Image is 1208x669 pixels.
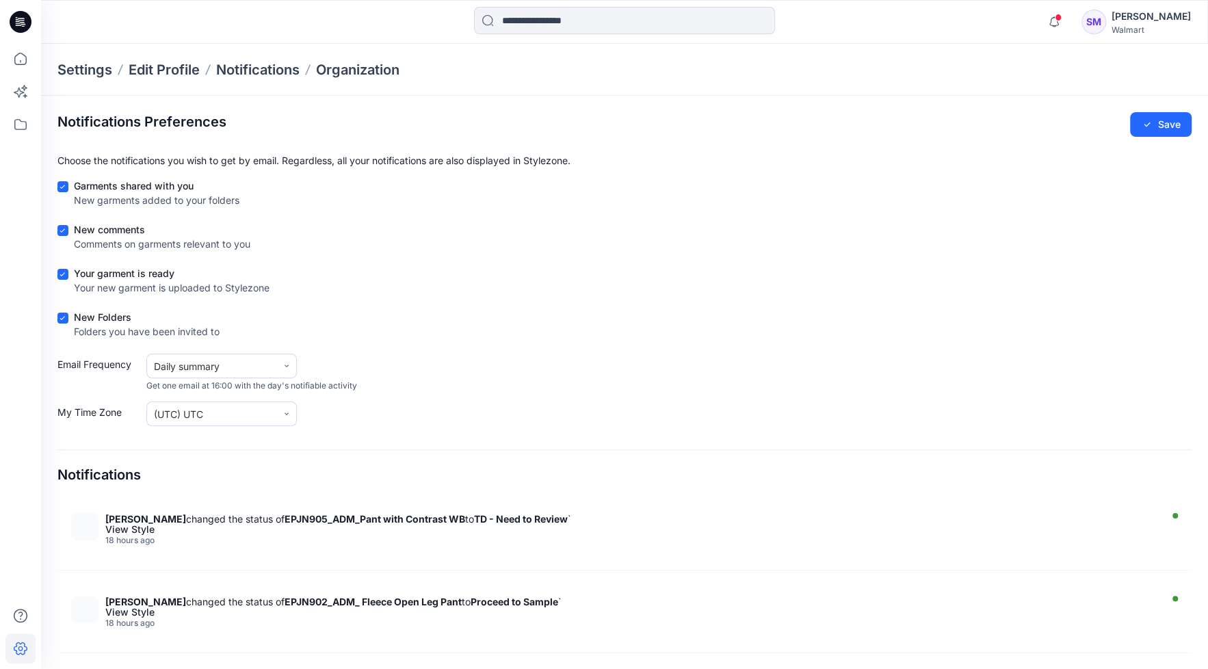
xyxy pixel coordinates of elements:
button: Save [1130,112,1192,137]
div: Walmart [1112,25,1191,35]
img: Jennifer Yerkes [71,596,99,623]
div: Daily summary [154,359,270,373]
div: Folders you have been invited to [74,324,220,339]
a: Notifications [216,60,300,79]
div: New garments added to your folders [74,193,239,207]
label: Email Frequency [57,357,140,392]
img: Jennifer Yerkes [71,513,99,540]
h4: Notifications [57,467,141,483]
div: New comments [74,222,250,237]
div: Tuesday, September 23, 2025 19:32 [105,536,1156,545]
div: View Style [105,525,1156,534]
strong: [PERSON_NAME] [105,513,186,525]
a: Edit Profile [129,60,200,79]
strong: TD - Need to Review [474,513,568,525]
h2: Notifications Preferences [57,114,226,130]
div: Comments on garments relevant to you [74,237,250,251]
div: Garments shared with you [74,179,239,193]
span: Get one email at 16:00 with the day's notifiable activity [146,380,357,392]
div: [PERSON_NAME] [1112,8,1191,25]
div: View Style [105,607,1156,617]
p: Choose the notifications you wish to get by email. Regardless, all your notifications are also di... [57,153,1192,168]
strong: [PERSON_NAME] [105,596,186,607]
div: SM [1081,10,1106,34]
div: (UTC) UTC [154,407,270,421]
div: Your new garment is uploaded to Stylezone [74,280,270,295]
div: New Folders [74,310,220,324]
p: Settings [57,60,112,79]
a: Organization [316,60,399,79]
strong: EPJN902_ADM_ Fleece Open Leg Pant [285,596,462,607]
div: Tuesday, September 23, 2025 19:30 [105,618,1156,628]
div: changed the status of to ` [105,513,1156,525]
div: Your garment is ready [74,266,270,280]
strong: Proceed to Sample [471,596,558,607]
div: changed the status of to ` [105,596,1156,607]
strong: EPJN905_ADM_Pant with Contrast WB [285,513,465,525]
label: My Time Zone [57,405,140,426]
